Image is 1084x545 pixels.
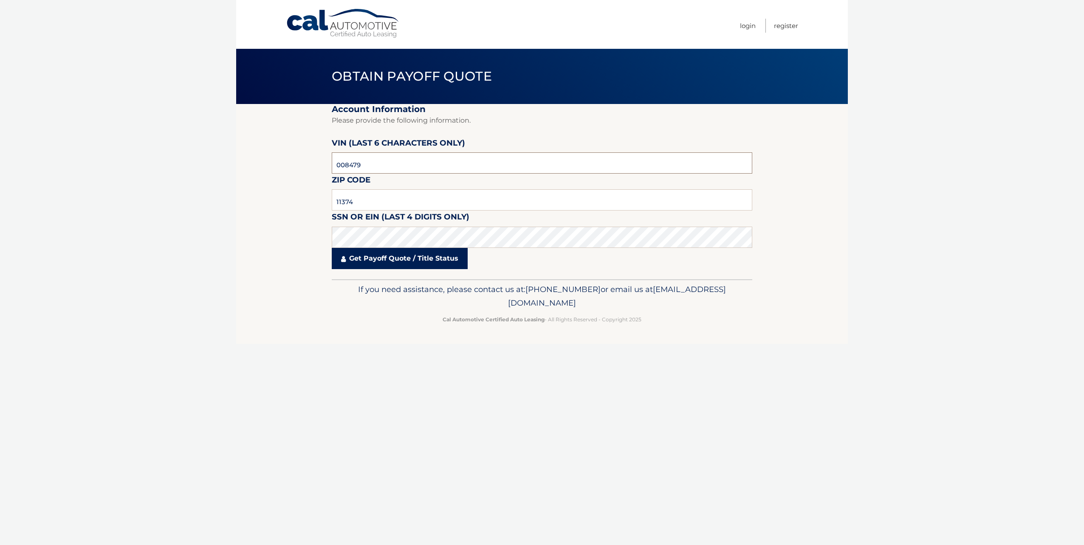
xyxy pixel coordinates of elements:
[332,104,752,115] h2: Account Information
[286,8,401,39] a: Cal Automotive
[332,211,469,226] label: SSN or EIN (last 4 digits only)
[332,137,465,152] label: VIN (last 6 characters only)
[740,19,756,33] a: Login
[774,19,798,33] a: Register
[443,316,545,323] strong: Cal Automotive Certified Auto Leasing
[337,283,747,310] p: If you need assistance, please contact us at: or email us at
[332,248,468,269] a: Get Payoff Quote / Title Status
[337,315,747,324] p: - All Rights Reserved - Copyright 2025
[332,115,752,126] p: Please provide the following information.
[332,68,492,84] span: Obtain Payoff Quote
[525,284,601,294] span: [PHONE_NUMBER]
[332,174,370,189] label: Zip Code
